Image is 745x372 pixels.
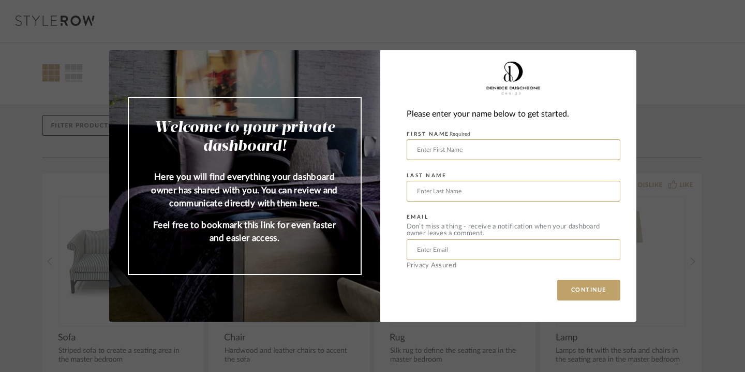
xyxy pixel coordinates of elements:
p: Here you will find everything your dashboard owner has shared with you. You can review and commun... [150,170,340,210]
label: FIRST NAME [407,131,470,137]
label: EMAIL [407,214,429,220]
input: Enter First Name [407,139,620,160]
input: Enter Email [407,239,620,260]
div: Don’t miss a thing - receive a notification when your dashboard owner leaves a comment. [407,223,620,237]
label: LAST NAME [407,173,447,179]
div: Privacy Assured [407,262,620,269]
span: Required [450,132,470,137]
h2: Welcome to your private dashboard! [150,119,340,156]
div: Please enter your name below to get started. [407,107,620,121]
p: Feel free to bookmark this link for even faster and easier access. [150,219,340,245]
input: Enter Last Name [407,181,620,202]
button: CONTINUE [557,280,620,301]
